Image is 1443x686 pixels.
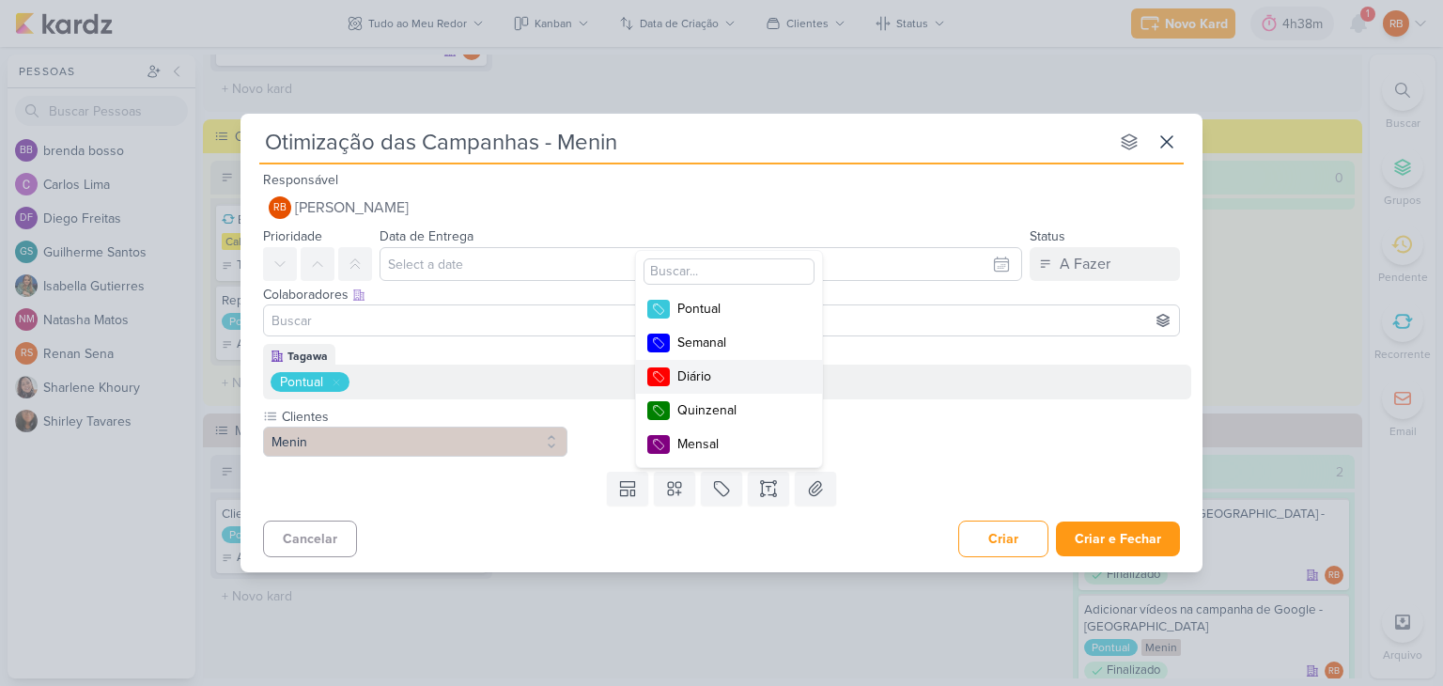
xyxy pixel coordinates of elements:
[263,521,357,557] button: Cancelar
[263,427,567,457] button: Menin
[636,326,822,360] button: Semanal
[644,258,815,285] input: Buscar...
[677,434,799,454] div: Mensal
[263,285,1180,304] div: Colaboradores
[677,400,799,420] div: Quinzenal
[636,428,822,461] button: Mensal
[263,191,1180,225] button: RB [PERSON_NAME]
[677,299,799,319] div: Pontual
[280,372,323,392] div: Pontual
[636,292,822,326] button: Pontual
[269,196,291,219] div: Rogerio Bispo
[677,333,799,352] div: Semanal
[287,348,328,365] div: Tagawa
[958,521,1048,557] button: Criar
[1060,253,1110,275] div: A Fazer
[268,309,1175,332] input: Buscar
[295,196,409,219] span: [PERSON_NAME]
[263,172,338,188] label: Responsável
[259,125,1109,159] input: Kard Sem Título
[677,366,799,386] div: Diário
[263,228,322,244] label: Prioridade
[280,407,567,427] label: Clientes
[1030,247,1180,281] button: A Fazer
[380,247,1022,281] input: Select a date
[380,228,473,244] label: Data de Entrega
[273,203,287,213] p: RB
[1056,522,1180,556] button: Criar e Fechar
[636,394,822,428] button: Quinzenal
[636,360,822,394] button: Diário
[1030,228,1065,244] label: Status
